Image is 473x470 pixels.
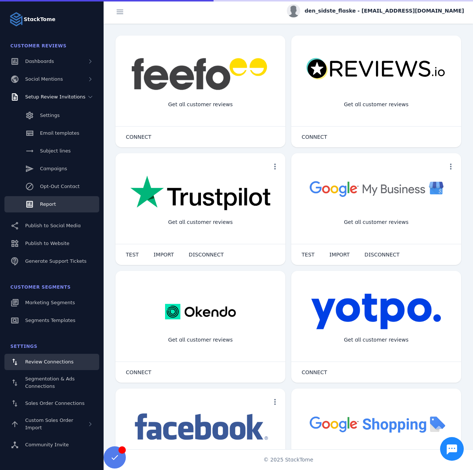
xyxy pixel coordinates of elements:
[24,16,56,23] strong: StackTome
[25,376,75,389] span: Segmentation & Ads Connections
[126,252,139,257] span: TEST
[165,293,236,330] img: okendo.webp
[40,148,71,154] span: Subject lines
[4,125,99,141] a: Email templates
[4,235,99,252] a: Publish to Website
[25,258,87,264] span: Generate Support Tickets
[332,448,420,467] div: Import Products from Google
[4,143,99,159] a: Subject lines
[40,130,79,136] span: Email templates
[40,166,67,171] span: Campaigns
[40,201,56,207] span: Report
[4,372,99,394] a: Segmentation & Ads Connections
[306,411,446,437] img: googleshopping.png
[322,247,357,262] button: IMPORT
[154,252,174,257] span: IMPORT
[25,300,75,305] span: Marketing Segments
[25,76,63,82] span: Social Mentions
[338,212,415,232] div: Get all customer reviews
[4,107,99,124] a: Settings
[302,134,327,140] span: CONNECT
[118,130,159,144] button: CONNECT
[189,252,224,257] span: DISCONNECT
[4,395,99,412] a: Sales Order Connections
[4,218,99,234] a: Publish to Social Media
[25,94,85,100] span: Setup Review Invitations
[268,159,282,174] button: more
[306,58,446,80] img: reviewsio.svg
[9,12,24,27] img: Logo image
[162,330,239,350] div: Get all customer reviews
[268,395,282,409] button: more
[25,400,84,406] span: Sales Order Connections
[443,159,458,174] button: more
[4,354,99,370] a: Review Connections
[10,285,71,290] span: Customer Segments
[118,247,146,262] button: TEST
[118,365,159,380] button: CONNECT
[365,252,400,257] span: DISCONNECT
[4,295,99,311] a: Marketing Segments
[4,196,99,212] a: Report
[40,113,60,118] span: Settings
[4,312,99,329] a: Segments Templates
[130,411,271,444] img: facebook.png
[181,247,231,262] button: DISCONNECT
[4,437,99,453] a: Community Invite
[357,247,407,262] button: DISCONNECT
[10,344,37,349] span: Settings
[130,175,271,212] img: trustpilot.png
[25,359,74,365] span: Review Connections
[287,4,464,17] button: den_sidste_flaske - [EMAIL_ADDRESS][DOMAIN_NAME]
[146,247,181,262] button: IMPORT
[162,212,239,232] div: Get all customer reviews
[306,175,446,202] img: googlebusiness.png
[25,318,76,323] span: Segments Templates
[10,43,67,48] span: Customer Reviews
[25,58,54,64] span: Dashboards
[25,417,73,430] span: Custom Sales Order Import
[25,442,69,447] span: Community Invite
[4,178,99,195] a: Opt-Out Contact
[4,253,99,269] a: Generate Support Tickets
[294,365,335,380] button: CONNECT
[4,161,99,177] a: Campaigns
[305,7,464,15] span: den_sidste_flaske - [EMAIL_ADDRESS][DOMAIN_NAME]
[25,241,69,246] span: Publish to Website
[126,134,151,140] span: CONNECT
[311,293,442,330] img: yotpo.png
[338,330,415,350] div: Get all customer reviews
[40,184,80,189] span: Opt-Out Contact
[162,95,239,114] div: Get all customer reviews
[126,370,151,375] span: CONNECT
[302,370,327,375] span: CONNECT
[130,58,271,90] img: feefo.png
[25,223,81,228] span: Publish to Social Media
[294,130,335,144] button: CONNECT
[329,252,350,257] span: IMPORT
[294,247,322,262] button: TEST
[302,252,315,257] span: TEST
[264,456,313,464] span: © 2025 StackTome
[338,95,415,114] div: Get all customer reviews
[287,4,300,17] img: profile.jpg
